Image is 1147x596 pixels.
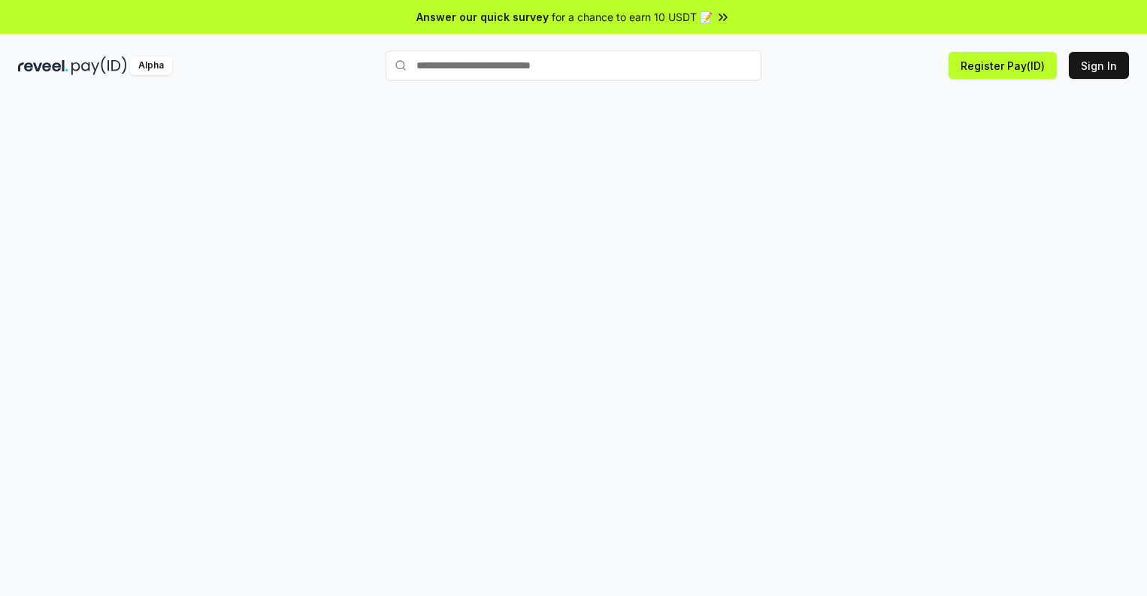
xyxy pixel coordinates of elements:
[71,56,127,75] img: pay_id
[949,52,1057,79] button: Register Pay(ID)
[18,56,68,75] img: reveel_dark
[1069,52,1129,79] button: Sign In
[416,9,549,25] span: Answer our quick survey
[552,9,713,25] span: for a chance to earn 10 USDT 📝
[130,56,172,75] div: Alpha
